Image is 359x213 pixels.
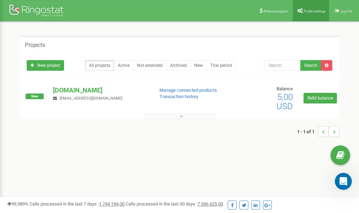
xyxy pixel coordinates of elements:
[190,60,207,71] a: New
[159,87,217,93] a: Manage connected products
[25,42,45,48] h5: Projects
[297,126,318,137] span: 1 - 1 of 1
[114,60,133,71] a: Active
[126,201,223,207] span: Calls processed in the last 30 days :
[276,86,293,91] span: Balance
[99,201,125,207] u: 1 744 194,00
[264,9,288,13] span: Referral program
[53,86,148,95] p: [DOMAIN_NAME]
[60,96,122,101] span: [EMAIL_ADDRESS][DOMAIN_NAME]
[159,94,198,99] a: Transaction history
[335,173,352,190] iframe: Intercom live chat
[85,60,114,71] a: All projects
[27,60,64,71] a: New project
[197,201,223,207] u: 7 596 625,00
[276,92,293,111] span: 5,00 USD
[7,201,28,207] span: 99,989%
[26,94,44,99] span: New
[303,93,337,103] a: Refill balance
[206,60,236,71] a: Trial period
[166,60,191,71] a: Archived
[300,60,321,71] button: Search
[133,60,167,71] a: Not extended
[30,201,125,207] span: Calls processed in the last 7 days :
[264,60,301,71] input: Search
[297,119,339,144] nav: ...
[304,9,326,13] span: Profile settings
[340,9,352,13] span: Log Out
